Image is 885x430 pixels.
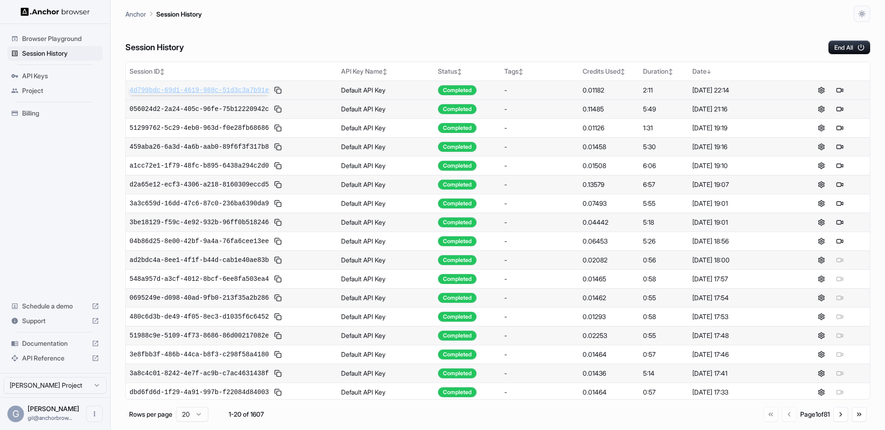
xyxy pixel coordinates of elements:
[337,194,434,213] td: Default API Key
[438,368,477,378] div: Completed
[337,288,434,307] td: Default API Key
[438,85,477,95] div: Completed
[583,105,636,114] div: 0.11485
[22,86,99,95] span: Project
[130,218,269,227] span: 3be18129-f59c-4e92-932b-96ff0b518246
[337,81,434,99] td: Default API Key
[583,237,636,246] div: 0.06453
[21,7,90,16] img: Anchor Logo
[337,156,434,175] td: Default API Key
[438,161,477,171] div: Completed
[130,123,269,133] span: 51299762-5c29-4eb0-963d-f0e28fb68686
[692,199,788,208] div: [DATE] 19:01
[130,293,269,302] span: 0695249e-d098-40ad-9fb0-213f35a2b286
[504,142,575,151] div: -
[504,161,575,170] div: -
[22,49,99,58] span: Session History
[438,255,477,265] div: Completed
[7,299,103,314] div: Schedule a demo
[692,350,788,359] div: [DATE] 17:46
[129,410,172,419] p: Rows per page
[438,123,477,133] div: Completed
[438,312,477,322] div: Completed
[22,316,88,325] span: Support
[337,307,434,326] td: Default API Key
[28,414,72,421] span: gil@anchorbrowser.io
[583,180,636,189] div: 0.13579
[643,256,684,265] div: 0:56
[643,123,684,133] div: 1:31
[22,302,88,311] span: Schedule a demo
[583,369,636,378] div: 0.01436
[583,67,636,76] div: Credits Used
[337,383,434,401] td: Default API Key
[337,326,434,345] td: Default API Key
[692,180,788,189] div: [DATE] 19:07
[337,269,434,288] td: Default API Key
[643,105,684,114] div: 5:49
[620,68,625,75] span: ↕
[504,256,575,265] div: -
[692,218,788,227] div: [DATE] 19:01
[130,331,269,340] span: 51988c9e-5109-4f73-8686-86d00217082e
[643,237,684,246] div: 5:26
[130,142,269,151] span: 459aba26-6a3d-4a6b-aab0-89f6f3f317b8
[692,293,788,302] div: [DATE] 17:54
[643,142,684,151] div: 5:30
[583,293,636,302] div: 0.01462
[583,199,636,208] div: 0.07493
[692,105,788,114] div: [DATE] 21:16
[643,350,684,359] div: 0:57
[504,105,575,114] div: -
[504,86,575,95] div: -
[130,161,269,170] span: a1cc72e1-1f79-48fc-b895-6438a294c2d0
[130,274,269,284] span: 548a957d-a3cf-4012-8bcf-6ee8fa503ea4
[130,180,269,189] span: d2a65e12-ecf3-4306-a218-8160309eccd5
[22,34,99,43] span: Browser Playground
[130,86,269,95] span: 4d799bdc-69d1-4619-988c-51d3c3a7b91e
[504,350,575,359] div: -
[130,237,269,246] span: 04b86d25-8e00-42bf-9a4a-76fa6cee13ee
[130,105,269,114] span: 056024d2-2a24-405c-96fe-75b12220942c
[130,67,334,76] div: Session ID
[643,199,684,208] div: 5:55
[438,293,477,303] div: Completed
[22,71,99,81] span: API Keys
[504,312,575,321] div: -
[583,123,636,133] div: 0.01126
[125,9,202,19] nav: breadcrumb
[438,142,477,152] div: Completed
[583,350,636,359] div: 0.01464
[383,68,387,75] span: ↕
[692,388,788,397] div: [DATE] 17:33
[341,67,431,76] div: API Key Name
[828,41,870,54] button: End All
[130,199,269,208] span: 3a3c659d-16dd-47c6-87c0-236ba6390da9
[668,68,673,75] span: ↕
[125,9,146,19] p: Anchor
[583,161,636,170] div: 0.01508
[504,123,575,133] div: -
[438,274,477,284] div: Completed
[160,68,165,75] span: ↕
[438,198,477,209] div: Completed
[707,68,711,75] span: ↓
[337,345,434,364] td: Default API Key
[337,137,434,156] td: Default API Key
[86,406,103,422] button: Open menu
[643,218,684,227] div: 5:18
[130,256,269,265] span: ad2bdc4a-8ee1-4f1f-b44d-cab1e40ae83b
[7,406,24,422] div: G
[692,331,788,340] div: [DATE] 17:48
[583,312,636,321] div: 0.01293
[125,41,184,54] h6: Session History
[692,142,788,151] div: [DATE] 19:16
[643,388,684,397] div: 0:57
[583,331,636,340] div: 0.02253
[583,86,636,95] div: 0.01182
[22,339,88,348] span: Documentation
[504,218,575,227] div: -
[692,123,788,133] div: [DATE] 19:19
[583,388,636,397] div: 0.01464
[457,68,462,75] span: ↕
